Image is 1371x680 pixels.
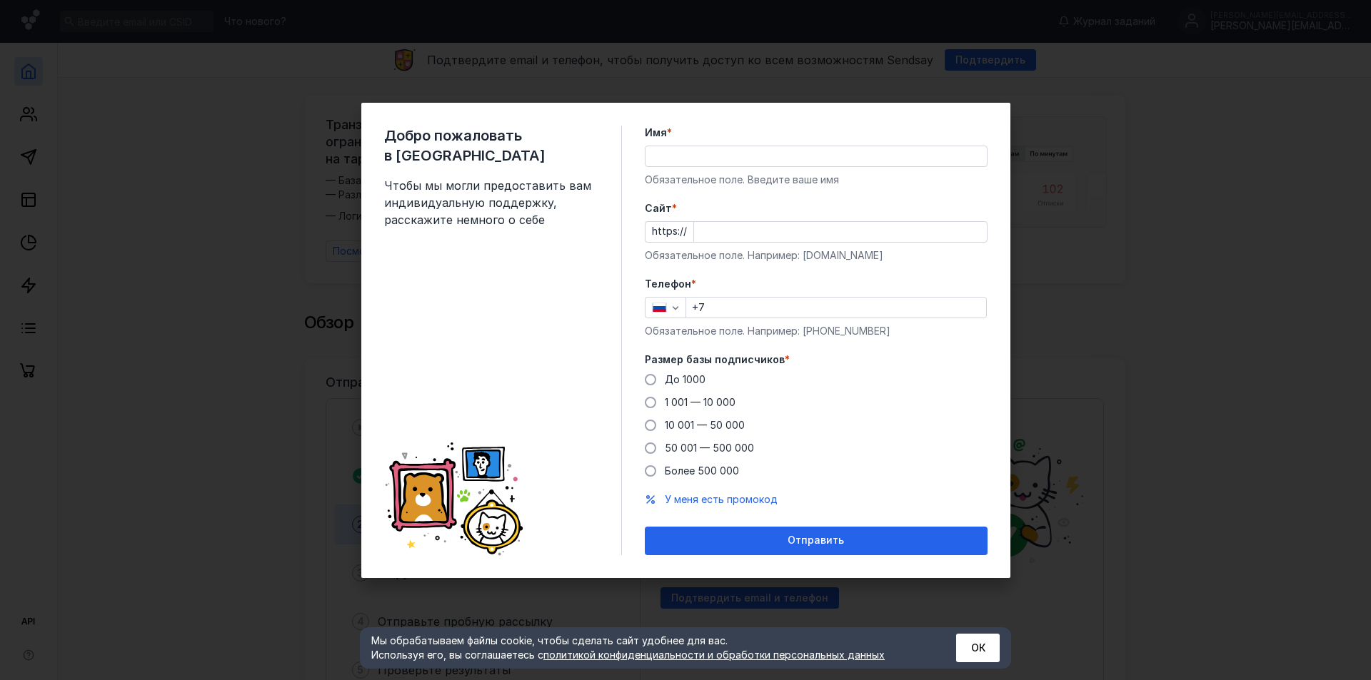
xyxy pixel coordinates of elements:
[665,442,754,454] span: 50 001 — 500 000
[384,126,598,166] span: Добро пожаловать в [GEOGRAPHIC_DATA]
[645,527,988,555] button: Отправить
[665,396,735,408] span: 1 001 — 10 000
[665,492,778,507] button: У меня есть промокод
[956,634,1000,662] button: ОК
[645,201,672,215] span: Cайт
[645,352,785,367] span: Размер базы подписчиков
[665,419,745,431] span: 10 001 — 50 000
[665,465,739,477] span: Более 500 000
[645,248,988,263] div: Обязательное поле. Например: [DOMAIN_NAME]
[371,634,921,662] div: Мы обрабатываем файлы cookie, чтобы сделать сайт удобнее для вас. Используя его, вы соглашаетесь c
[788,534,844,547] span: Отправить
[543,649,885,661] a: политикой конфиденциальности и обработки персональных данных
[645,126,667,140] span: Имя
[665,493,778,505] span: У меня есть промокод
[645,324,988,338] div: Обязательное поле. Например: [PHONE_NUMBER]
[665,373,705,385] span: До 1000
[645,173,988,187] div: Обязательное поле. Введите ваше имя
[645,277,691,291] span: Телефон
[384,177,598,228] span: Чтобы мы могли предоставить вам индивидуальную поддержку, расскажите немного о себе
